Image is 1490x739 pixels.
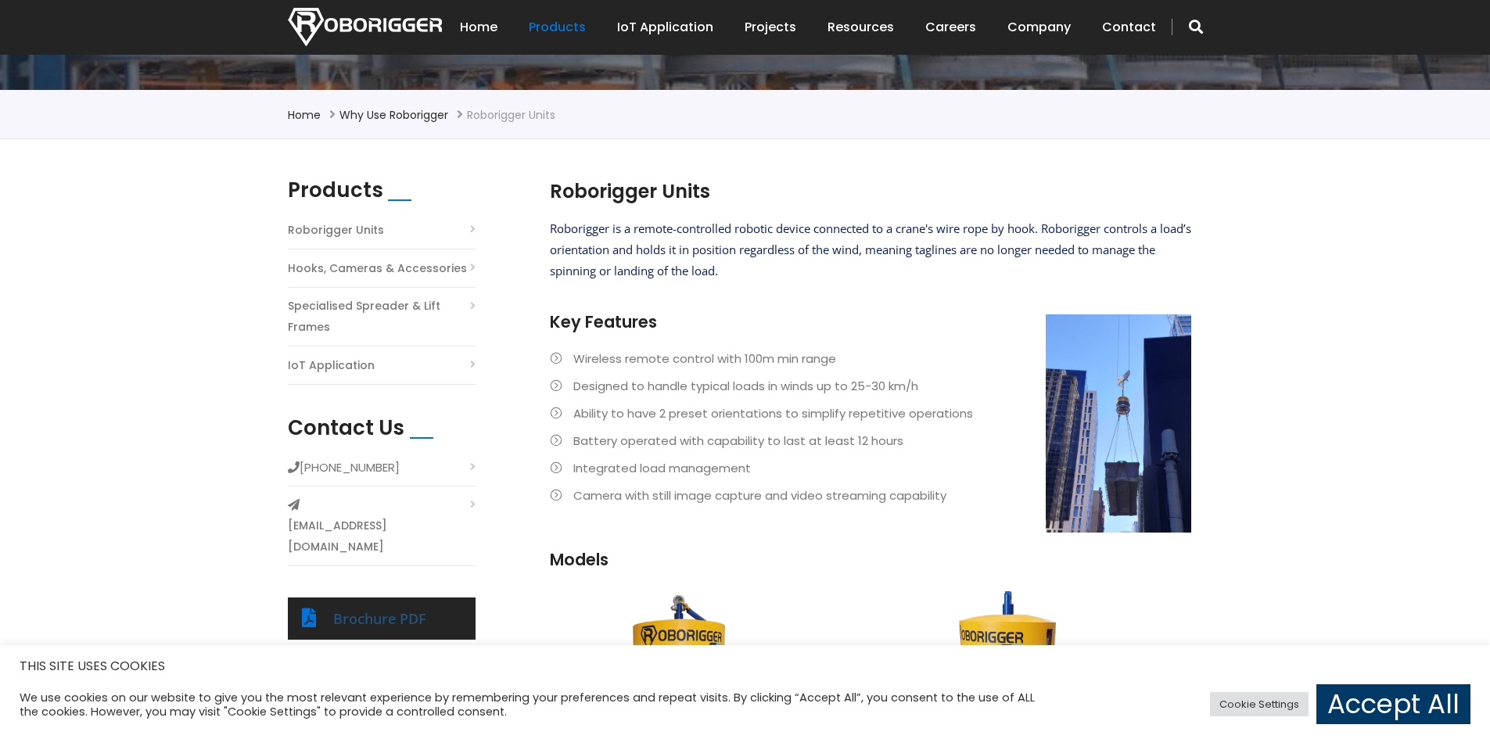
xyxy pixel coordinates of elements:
a: Careers [925,3,976,52]
img: Nortech [288,8,442,46]
h2: Roborigger Units [550,178,1191,205]
a: Roborigger Units [288,220,384,241]
a: Accept All [1316,684,1470,724]
a: Why use Roborigger [339,107,448,123]
li: Roborigger Units [467,106,555,124]
h3: Key Features [550,310,1191,333]
a: IoT Application [288,355,375,376]
li: Ability to have 2 preset orientations to simplify repetitive operations [550,403,1191,424]
a: Brochure PDF [333,609,426,628]
a: [EMAIL_ADDRESS][DOMAIN_NAME] [288,515,476,558]
a: Company [1007,3,1071,52]
h2: Products [288,178,383,203]
a: Resources [828,3,894,52]
a: IoT Application [617,3,713,52]
a: Home [460,3,497,52]
a: Cookie Settings [1210,692,1309,716]
a: Contact [1102,3,1156,52]
a: Projects [745,3,796,52]
li: [PHONE_NUMBER] [288,457,476,486]
a: Specialised Spreader & Lift Frames [288,296,476,338]
li: Integrated load management [550,457,1191,479]
span: Roborigger is a remote-controlled robotic device connected to a crane's wire rope by hook. Robori... [550,221,1191,278]
h5: THIS SITE USES COOKIES [20,656,1470,676]
li: Designed to handle typical loads in winds up to 25-30 km/h [550,375,1191,396]
a: Products [529,3,586,52]
li: Wireless remote control with 100m min range [550,348,1191,369]
a: Hooks, Cameras & Accessories [288,258,467,279]
li: Camera with still image capture and video streaming capability [550,485,1191,506]
h2: Contact Us [288,416,404,440]
div: We use cookies on our website to give you the most relevant experience by remembering your prefer... [20,691,1036,719]
h3: Models [550,548,1191,571]
li: Battery operated with capability to last at least 12 hours [550,430,1191,451]
a: Home [288,107,321,123]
